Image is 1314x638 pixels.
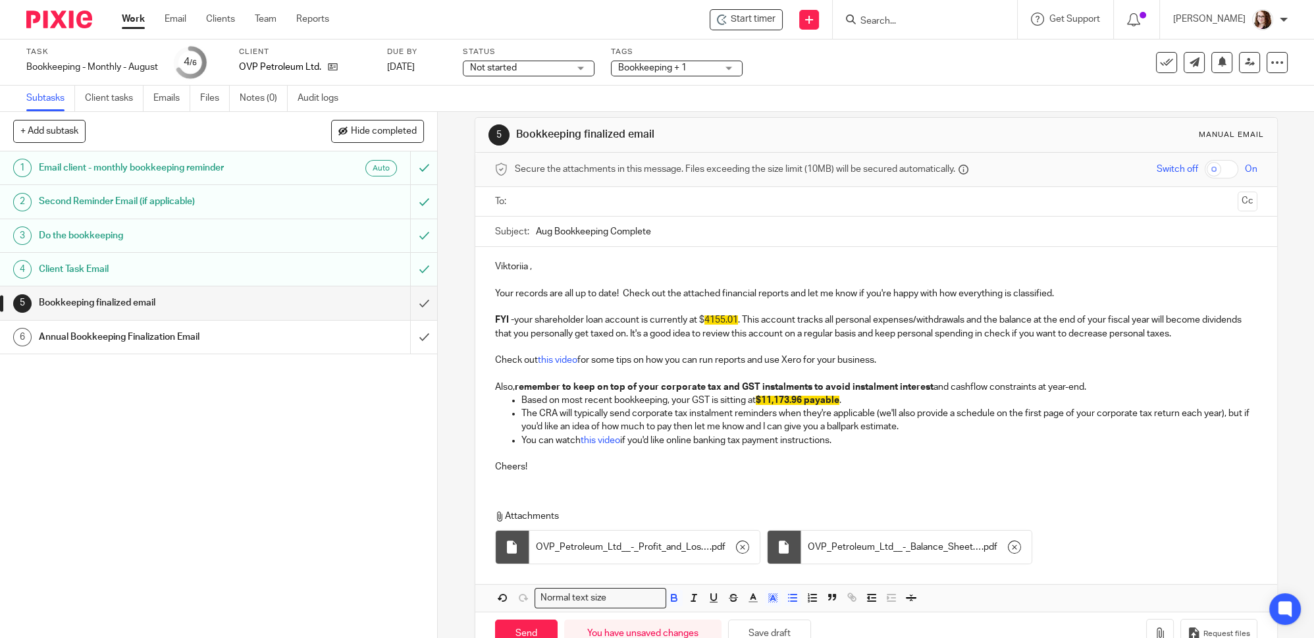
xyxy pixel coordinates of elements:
[1245,163,1257,176] span: On
[239,47,371,57] label: Client
[239,61,321,74] p: OVP Petroleum Ltd.
[1157,163,1198,176] span: Switch off
[529,531,760,564] div: .
[731,13,775,26] span: Start timer
[13,159,32,177] div: 1
[387,63,415,72] span: [DATE]
[206,13,235,26] a: Clients
[39,327,278,347] h1: Annual Bookkeeping Finalization Email
[240,86,288,111] a: Notes (0)
[39,226,278,246] h1: Do the bookkeeping
[39,293,278,313] h1: Bookkeeping finalized email
[495,225,529,238] label: Subject:
[488,124,510,146] div: 5
[521,434,1257,447] p: You can watch if you'd like online banking tax payment instructions.
[808,541,982,554] span: OVP_Petroleum_Ltd__-_Balance_Sheet (11)
[331,120,424,142] button: Hide completed
[463,47,594,57] label: Status
[39,259,278,279] h1: Client Task Email
[495,287,1257,300] p: Your records are all up to date! Check out the attached financial reports and let me know if you'...
[495,195,510,208] label: To:
[516,128,904,142] h1: Bookkeeping finalized email
[495,315,514,325] strong: FYI -
[26,86,75,111] a: Subtasks
[495,313,1257,340] p: your shareholder loan account is currently at $ . This account tracks all personal expenses/withd...
[153,86,190,111] a: Emails
[255,13,276,26] a: Team
[13,328,32,346] div: 6
[298,86,348,111] a: Audit logs
[515,163,955,176] span: Secure the attachments in this message. Files exceeding the size limit (10MB) will be secured aut...
[801,531,1032,564] div: .
[39,158,278,178] h1: Email client - monthly bookkeeping reminder
[521,394,1257,407] p: Based on most recent bookkeeping, your GST is sitting at .
[495,381,1257,394] p: Also, and cashflow constraints at year-end.
[712,541,725,554] span: pdf
[365,160,397,176] div: Auto
[470,63,517,72] span: Not started
[296,13,329,26] a: Reports
[756,396,839,405] span: $11,173.96 payable
[536,541,710,554] span: OVP_Petroleum_Ltd__-_Profit_and_Loss (10)
[13,260,32,279] div: 4
[1173,13,1246,26] p: [PERSON_NAME]
[26,11,92,28] img: Pixie
[538,591,610,605] span: Normal text size
[538,356,577,365] a: this video
[535,588,666,608] div: Search for option
[710,9,783,30] div: OVP Petroleum Ltd. - Bookkeeping - Monthly - August
[165,13,186,26] a: Email
[611,47,743,57] label: Tags
[26,47,158,57] label: Task
[495,447,1257,474] p: Cheers!
[495,354,1257,367] p: Check out for some tips on how you can run reports and use Xero for your business.
[13,226,32,245] div: 3
[521,407,1257,434] p: The CRA will typically send corporate tax instalment reminders when they're applicable (we'll als...
[1252,9,1273,30] img: Kelsey%20Website-compressed%20Resized.jpg
[1238,192,1257,211] button: Cc
[495,510,1230,523] p: Attachments
[190,59,197,66] small: /6
[1199,130,1264,140] div: Manual email
[387,47,446,57] label: Due by
[704,315,738,325] span: 4155.01
[13,294,32,313] div: 5
[200,86,230,111] a: Files
[85,86,144,111] a: Client tasks
[13,193,32,211] div: 2
[39,192,278,211] h1: Second Reminder Email (if applicable)
[611,591,658,605] input: Search for option
[495,260,1257,273] p: Viktoriia ,
[515,383,933,392] strong: remember to keep on top of your corporate tax and GST instalments to avoid instalment interest
[581,436,620,445] a: this video
[184,55,197,70] div: 4
[122,13,145,26] a: Work
[618,63,687,72] span: Bookkeeping + 1
[859,16,978,28] input: Search
[984,541,997,554] span: pdf
[26,61,158,74] div: Bookkeeping - Monthly - August
[351,126,417,137] span: Hide completed
[13,120,86,142] button: + Add subtask
[1049,14,1100,24] span: Get Support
